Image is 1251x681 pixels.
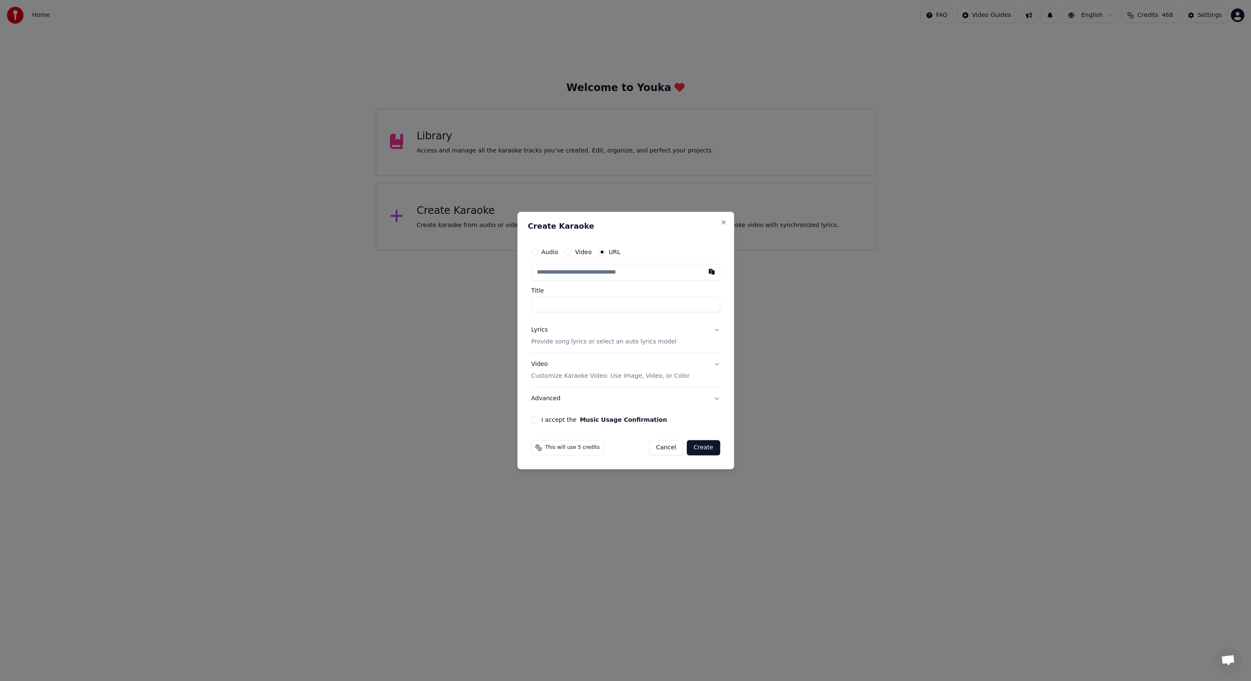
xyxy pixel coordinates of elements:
[531,338,677,346] p: Provide song lyrics or select an auto lyrics model
[531,353,720,387] button: VideoCustomize Karaoke Video: Use Image, Video, or Color
[531,319,720,353] button: LyricsProvide song lyrics or select an auto lyrics model
[528,222,724,230] h2: Create Karaoke
[531,388,720,410] button: Advanced
[609,249,621,255] label: URL
[531,326,548,334] div: Lyrics
[541,249,558,255] label: Audio
[531,372,690,380] p: Customize Karaoke Video: Use Image, Video, or Color
[649,440,683,455] button: Cancel
[531,360,690,380] div: Video
[531,288,720,293] label: Title
[687,440,720,455] button: Create
[580,417,667,423] button: I accept the
[541,417,667,423] label: I accept the
[575,249,591,255] label: Video
[545,444,600,451] span: This will use 5 credits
